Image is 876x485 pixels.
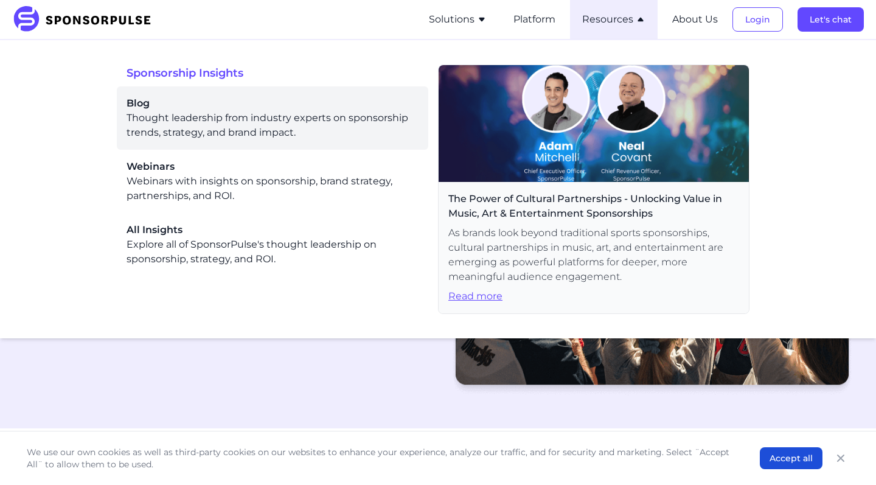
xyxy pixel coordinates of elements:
button: Login [732,7,783,32]
span: All Insights [127,223,419,237]
p: We use our own cookies as well as third-party cookies on our websites to enhance your experience,... [27,446,735,470]
div: Thought leadership from industry experts on sponsorship trends, strategy, and brand impact. [127,96,419,140]
span: The Power of Cultural Partnerships - Unlocking Value in Music, Art & Entertainment Sponsorships [448,192,739,221]
span: As brands look beyond traditional sports sponsorships, cultural partnerships in music, art, and e... [448,226,739,284]
img: SponsorPulse [12,6,160,33]
img: Webinar header image [439,65,749,182]
iframe: Chat Widget [815,427,876,485]
a: All InsightsExplore all of SponsorPulse's thought leadership on sponsorship, strategy, and ROI. [127,223,419,267]
button: Platform [513,12,555,27]
button: About Us [672,12,718,27]
a: WebinarsWebinars with insights on sponsorship, brand strategy, partnerships, and ROI. [127,159,419,203]
span: Webinars [127,159,419,174]
span: Read more [448,289,739,304]
a: The Power of Cultural Partnerships - Unlocking Value in Music, Art & Entertainment SponsorshipsAs... [438,65,749,314]
a: Let's chat [798,14,864,25]
button: Let's chat [798,7,864,32]
a: Login [732,14,783,25]
div: Webinars with insights on sponsorship, brand strategy, partnerships, and ROI. [127,159,419,203]
span: Sponsorship Insights [127,65,438,82]
button: Solutions [429,12,487,27]
button: Accept all [760,447,822,469]
span: Blog [127,96,419,111]
div: Explore all of SponsorPulse's thought leadership on sponsorship, strategy, and ROI. [127,223,419,267]
a: BlogThought leadership from industry experts on sponsorship trends, strategy, and brand impact. [127,96,419,140]
a: About Us [672,14,718,25]
a: Platform [513,14,555,25]
button: Resources [582,12,645,27]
